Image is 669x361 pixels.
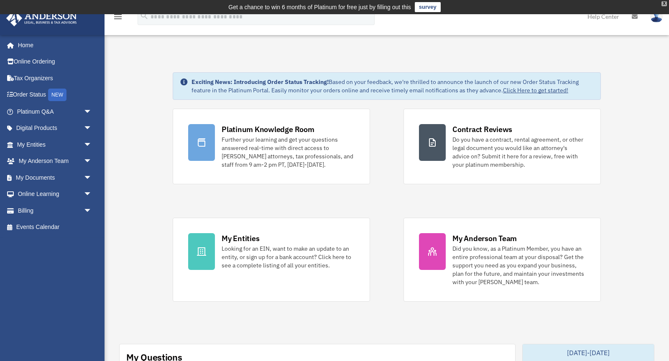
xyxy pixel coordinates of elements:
[6,136,105,153] a: My Entitiesarrow_drop_down
[6,37,100,53] a: Home
[452,124,512,135] div: Contract Reviews
[173,218,370,302] a: My Entities Looking for an EIN, want to make an update to an entity, or sign up for a bank accoun...
[140,11,149,20] i: search
[403,218,601,302] a: My Anderson Team Did you know, as a Platinum Member, you have an entire professional team at your...
[661,1,667,6] div: close
[6,153,105,170] a: My Anderson Teamarrow_drop_down
[6,219,105,236] a: Events Calendar
[452,244,585,286] div: Did you know, as a Platinum Member, you have an entire professional team at your disposal? Get th...
[84,153,100,170] span: arrow_drop_down
[48,89,66,101] div: NEW
[113,15,123,22] a: menu
[173,109,370,184] a: Platinum Knowledge Room Further your learning and get your questions answered real-time with dire...
[403,109,601,184] a: Contract Reviews Do you have a contract, rental agreement, or other legal document you would like...
[6,120,105,137] a: Digital Productsarrow_drop_down
[452,233,517,244] div: My Anderson Team
[192,78,329,86] strong: Exciting News: Introducing Order Status Tracking!
[452,135,585,169] div: Do you have a contract, rental agreement, or other legal document you would like an attorney's ad...
[84,103,100,120] span: arrow_drop_down
[6,70,105,86] a: Tax Organizers
[84,169,100,186] span: arrow_drop_down
[228,2,411,12] div: Get a chance to win 6 months of Platinum for free just by filling out this
[6,169,105,186] a: My Documentsarrow_drop_down
[6,202,105,219] a: Billingarrow_drop_down
[84,186,100,203] span: arrow_drop_down
[222,135,355,169] div: Further your learning and get your questions answered real-time with direct access to [PERSON_NAM...
[192,78,594,94] div: Based on your feedback, we're thrilled to announce the launch of our new Order Status Tracking fe...
[113,12,123,22] i: menu
[6,186,105,203] a: Online Learningarrow_drop_down
[523,344,654,361] div: [DATE]-[DATE]
[222,244,355,269] div: Looking for an EIN, want to make an update to an entity, or sign up for a bank account? Click her...
[84,202,100,219] span: arrow_drop_down
[650,10,663,23] img: User Pic
[503,86,568,94] a: Click Here to get started!
[222,124,314,135] div: Platinum Knowledge Room
[415,2,441,12] a: survey
[6,86,105,104] a: Order StatusNEW
[84,120,100,137] span: arrow_drop_down
[84,136,100,153] span: arrow_drop_down
[4,10,79,26] img: Anderson Advisors Platinum Portal
[6,53,105,70] a: Online Ordering
[222,233,259,244] div: My Entities
[6,103,105,120] a: Platinum Q&Aarrow_drop_down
